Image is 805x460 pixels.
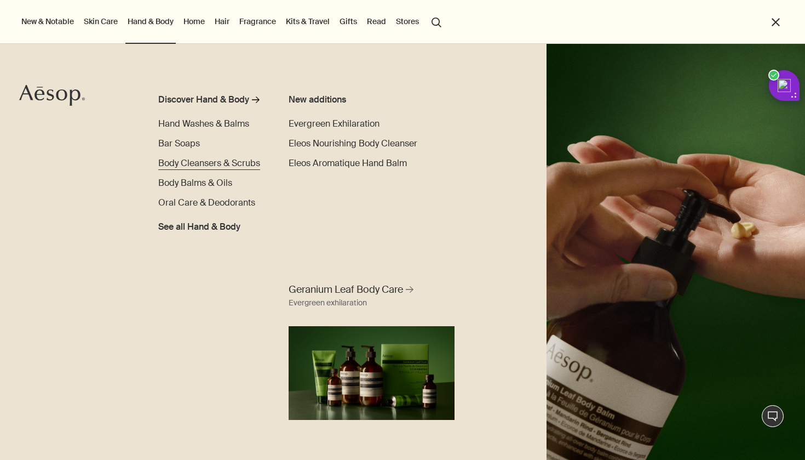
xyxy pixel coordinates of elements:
[289,157,407,169] span: Eleos Aromatique Hand Balm
[19,14,76,29] button: New & Notable
[181,14,207,29] a: Home
[158,196,255,209] a: Oral Care & Deodorants
[158,177,232,189] span: Body Balms & Oils
[762,405,784,427] button: Live Assistance
[158,93,249,106] div: Discover Hand & Body
[237,14,278,29] a: Fragrance
[289,137,417,150] a: Eleos Nourishing Body Cleanser
[158,220,240,234] span: See all Hand & Body
[289,93,418,106] div: New additions
[212,14,232,29] a: Hair
[158,157,260,170] a: Body Cleansers & Scrubs
[82,14,120,29] a: Skin Care
[158,157,260,169] span: Body Cleansers & Scrubs
[158,197,255,208] span: Oral Care & Deodorants
[427,11,446,32] button: Open search
[125,14,176,29] a: Hand & Body
[289,138,417,149] span: Eleos Nourishing Body Cleanser
[337,14,359,29] a: Gifts
[158,118,249,129] span: Hand Washes & Balms
[365,14,388,29] a: Read
[158,177,232,190] a: Body Balms & Oils
[158,117,249,130] a: Hand Washes & Balms
[769,16,782,29] button: Close the Menu
[289,283,403,297] span: Geranium Leaf Body Care
[286,280,458,420] a: Geranium Leaf Body Care Evergreen exhilarationFull range of Geranium Leaf products displaying aga...
[158,216,240,234] a: See all Hand & Body
[289,117,380,130] a: Evergreen Exhilaration
[284,14,332,29] a: Kits & Travel
[394,14,421,29] button: Stores
[19,84,85,109] a: Aesop
[158,137,200,150] a: Bar Soaps
[289,157,407,170] a: Eleos Aromatique Hand Balm
[158,93,264,111] a: Discover Hand & Body
[547,44,805,460] img: A hand holding the pump dispensing Geranium Leaf Body Balm on to hand.
[289,297,367,310] div: Evergreen exhilaration
[289,118,380,129] span: Evergreen Exhilaration
[158,138,200,149] span: Bar Soaps
[19,84,85,106] svg: Aesop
